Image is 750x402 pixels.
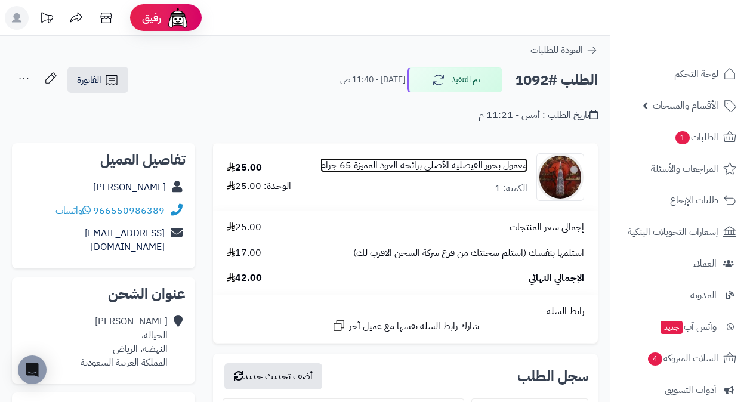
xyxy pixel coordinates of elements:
[340,74,405,86] small: [DATE] - 11:40 ص
[515,68,598,92] h2: الطلب #1092
[665,382,717,398] span: أدوات التسويق
[537,153,584,201] img: 1710002548-%D8%B5%D9%88%D8%B1%D8%A9%20%D9%88%D8%A7%D8%AA%D8%B3%D8%A7%D8%A8%20%D8%A8%D8%AA%D8%A7%D...
[67,67,128,93] a: الفاتورة
[618,281,743,310] a: المدونة
[510,221,584,234] span: إجمالي سعر المنتجات
[618,154,743,183] a: المراجعات والأسئلة
[21,287,186,301] h2: عنوان الشحن
[55,203,91,218] a: واتساب
[690,287,717,304] span: المدونة
[93,180,166,194] a: [PERSON_NAME]
[85,226,165,254] a: [EMAIL_ADDRESS][DOMAIN_NAME]
[674,129,718,146] span: الطلبات
[227,246,261,260] span: 17.00
[651,160,718,177] span: المراجعات والأسئلة
[647,350,718,367] span: السلات المتروكة
[530,43,583,57] span: العودة للطلبات
[224,363,322,389] button: أضف تحديث جديد
[227,161,262,175] div: 25.00
[618,249,743,278] a: العملاء
[227,221,261,234] span: 25.00
[628,224,718,240] span: إشعارات التحويلات البنكية
[218,305,593,318] div: رابط السلة
[693,255,717,272] span: العملاء
[648,352,663,366] span: 4
[227,180,291,193] div: الوحدة: 25.00
[18,355,47,384] div: Open Intercom Messenger
[81,315,168,369] div: [PERSON_NAME] الخياله، النهضه، الرياض المملكة العربية السعودية
[479,109,598,122] div: تاريخ الطلب : أمس - 11:21 م
[77,73,101,87] span: الفاتورة
[670,192,718,209] span: طلبات الإرجاع
[407,67,502,92] button: تم التنفيذ
[659,318,717,335] span: وآتس آب
[166,6,190,30] img: ai-face.png
[227,271,262,285] span: 42.00
[653,97,718,114] span: الأقسام والمنتجات
[618,344,743,373] a: السلات المتروكة4
[21,153,186,167] h2: تفاصيل العميل
[669,25,739,50] img: logo-2.png
[32,6,61,33] a: تحديثات المنصة
[517,369,588,384] h3: سجل الطلب
[320,159,527,172] a: معمول بخور الفيصلية الأصلي برائحة العود المميزة 65 جرام
[618,313,743,341] a: وآتس آبجديد
[495,182,527,196] div: الكمية: 1
[618,123,743,151] a: الطلبات1
[353,246,584,260] span: استلمها بنفسك (استلم شحنتك من فرع شركة الشحن الاقرب لك)
[93,203,165,218] a: 966550986389
[674,66,718,82] span: لوحة التحكم
[618,186,743,215] a: طلبات الإرجاع
[661,321,683,334] span: جديد
[332,318,479,333] a: شارك رابط السلة نفسها مع عميل آخر
[530,43,598,57] a: العودة للطلبات
[142,11,161,25] span: رفيق
[529,271,584,285] span: الإجمالي النهائي
[349,320,479,333] span: شارك رابط السلة نفسها مع عميل آخر
[618,218,743,246] a: إشعارات التحويلات البنكية
[675,131,690,145] span: 1
[618,60,743,88] a: لوحة التحكم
